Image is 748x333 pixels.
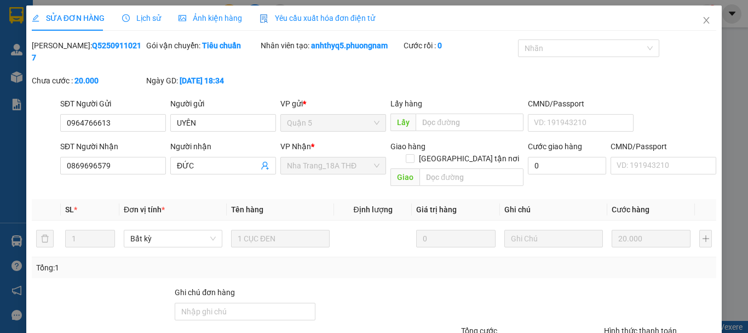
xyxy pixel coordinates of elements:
input: Ghi Chú [504,230,603,247]
b: [DOMAIN_NAME] [92,42,151,50]
div: Tổng: 1 [36,262,290,274]
div: Người nhận [170,140,276,153]
span: Đơn vị tính [124,205,165,214]
span: Lấy hàng [390,99,422,108]
label: Ghi chú đơn hàng [175,288,235,297]
b: 0 [438,41,442,50]
span: user-add [261,161,269,170]
span: Quận 5 [287,115,379,131]
span: Định lượng [353,205,392,214]
input: Cước giao hàng [528,157,606,174]
span: Bất kỳ [130,230,216,247]
span: Ảnh kiện hàng [179,14,242,22]
div: SĐT Người Nhận [60,140,166,153]
div: Gói vận chuyển: [146,39,258,52]
img: logo.jpg [119,14,145,40]
input: Ghi chú đơn hàng [175,303,315,320]
b: anhthyq5.phuongnam [311,41,388,50]
b: [DATE] 18:34 [180,76,224,85]
span: Tên hàng [231,205,263,214]
span: Yêu cầu xuất hóa đơn điện tử [260,14,375,22]
div: Người gửi [170,98,276,110]
div: Chưa cước : [32,75,144,87]
div: Nhân viên tạo: [261,39,401,52]
div: Ngày GD: [146,75,258,87]
b: 20.000 [74,76,99,85]
div: [PERSON_NAME]: [32,39,144,64]
input: 0 [416,230,495,247]
span: VP Nhận [280,142,311,151]
span: SL [65,205,74,214]
span: SỬA ĐƠN HÀNG [32,14,105,22]
label: Cước giao hàng [528,142,582,151]
span: close [702,16,711,25]
b: Gửi khách hàng [67,16,108,67]
div: SĐT Người Gửi [60,98,166,110]
img: icon [260,14,268,23]
b: Phương Nam Express [14,71,60,142]
input: VD: Bàn, Ghế [231,230,330,247]
button: Close [691,5,722,36]
span: Giá trị hàng [416,205,457,214]
div: Cước rồi : [404,39,516,52]
div: VP gửi [280,98,386,110]
span: Nha Trang_18A THĐ [287,157,379,174]
span: Giao [390,168,419,186]
span: Lấy [390,114,416,131]
li: (c) 2017 [92,52,151,66]
div: CMND/Passport [528,98,634,110]
span: picture [179,14,186,22]
span: Lịch sử [122,14,161,22]
span: clock-circle [122,14,130,22]
button: plus [699,230,712,247]
button: delete [36,230,54,247]
span: [GEOGRAPHIC_DATA] tận nơi [415,153,523,165]
input: Dọc đường [416,114,523,131]
span: edit [32,14,39,22]
span: Cước hàng [612,205,649,214]
th: Ghi chú [500,199,607,221]
b: Tiêu chuẩn [202,41,241,50]
div: CMND/Passport [611,140,716,153]
input: Dọc đường [419,168,523,186]
input: 0 [612,230,691,247]
span: Giao hàng [390,142,425,151]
